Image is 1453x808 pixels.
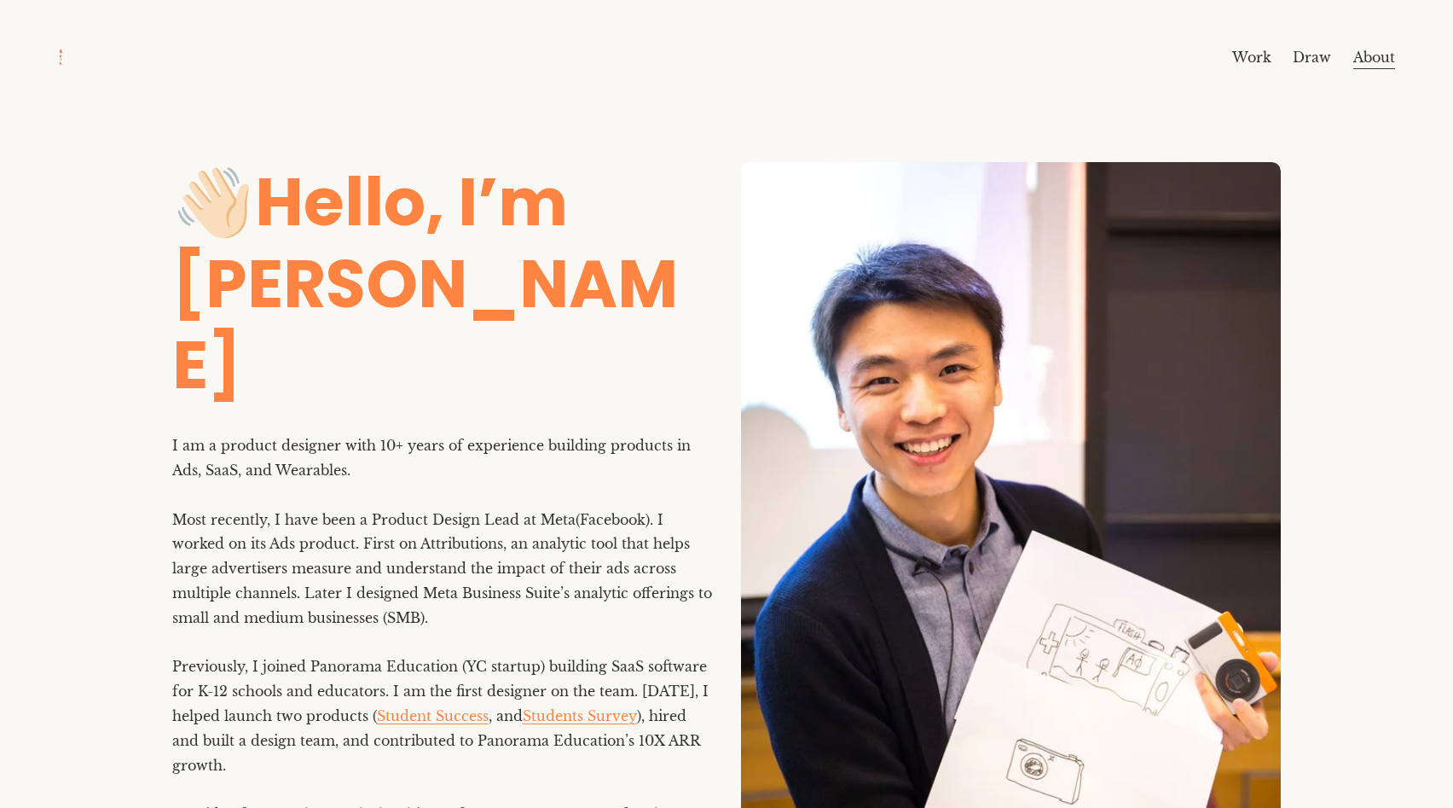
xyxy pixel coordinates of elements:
strong: Hello, I’m [PERSON_NAME] [172,156,678,411]
a: Work [1232,44,1271,71]
a: About [1353,44,1395,71]
h1: 👋🏻 [172,162,712,406]
img: Roger Zhu [58,49,63,66]
a: Draw [1293,44,1331,71]
a: Student Success [377,707,489,724]
a: Students Survey [523,707,637,724]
